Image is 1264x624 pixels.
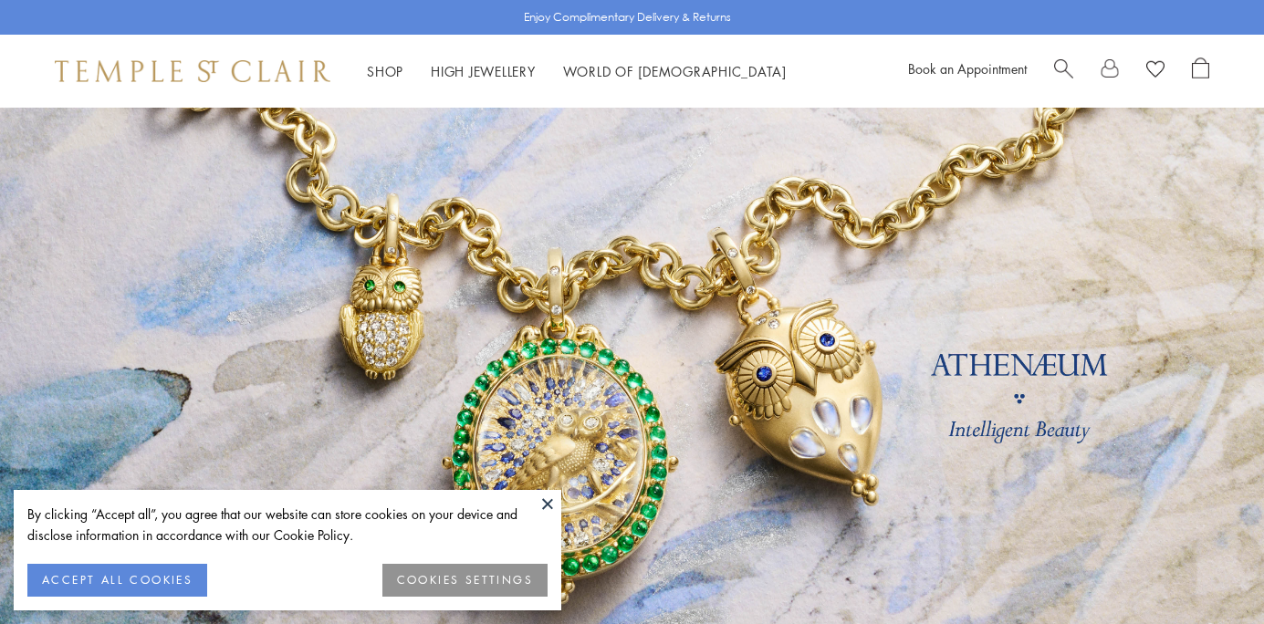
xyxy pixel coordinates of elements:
div: By clicking “Accept all”, you agree that our website can store cookies on your device and disclos... [27,504,548,546]
img: Temple St. Clair [55,60,330,82]
a: Open Shopping Bag [1192,57,1209,85]
a: World of [DEMOGRAPHIC_DATA]World of [DEMOGRAPHIC_DATA] [563,62,787,80]
a: ShopShop [367,62,403,80]
a: View Wishlist [1146,57,1165,85]
a: High JewelleryHigh Jewellery [431,62,536,80]
button: ACCEPT ALL COOKIES [27,564,207,597]
a: Book an Appointment [908,59,1027,78]
p: Enjoy Complimentary Delivery & Returns [524,8,731,26]
iframe: Gorgias live chat messenger [1173,538,1246,606]
a: Search [1054,57,1073,85]
nav: Main navigation [367,60,787,83]
button: COOKIES SETTINGS [382,564,548,597]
